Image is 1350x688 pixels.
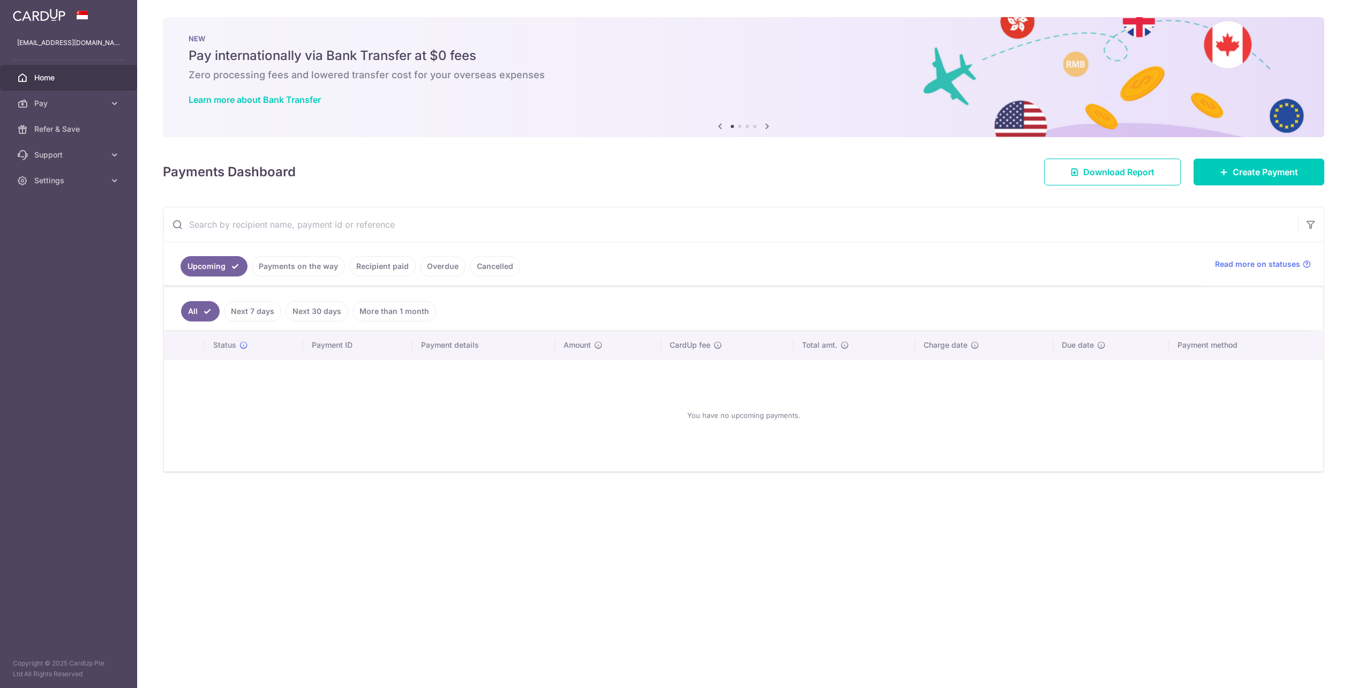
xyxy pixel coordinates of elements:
span: Home [34,72,105,83]
th: Payment ID [303,331,413,359]
input: Search by recipient name, payment id or reference [163,207,1298,242]
span: Total amt. [802,340,837,350]
h4: Payments Dashboard [163,162,296,182]
span: Settings [34,175,105,186]
p: NEW [189,34,1299,43]
span: Read more on statuses [1215,259,1300,270]
a: Payments on the way [252,256,345,276]
a: Cancelled [470,256,520,276]
span: Refer & Save [34,124,105,134]
th: Payment details [412,331,554,359]
a: Next 7 days [224,301,281,321]
a: More than 1 month [352,301,436,321]
h6: Zero processing fees and lowered transfer cost for your overseas expenses [189,69,1299,81]
a: All [181,301,220,321]
a: Recipient paid [349,256,416,276]
span: Download Report [1083,166,1154,178]
a: Learn more about Bank Transfer [189,94,321,105]
a: Create Payment [1194,159,1324,185]
a: Upcoming [181,256,247,276]
a: Read more on statuses [1215,259,1311,270]
a: Download Report [1044,159,1181,185]
a: Overdue [420,256,466,276]
span: Due date [1062,340,1094,350]
span: CardUp fee [670,340,710,350]
img: Bank transfer banner [163,17,1324,137]
span: Create Payment [1233,166,1298,178]
span: Charge date [924,340,967,350]
span: Pay [34,98,105,109]
p: [EMAIL_ADDRESS][DOMAIN_NAME] [17,38,120,48]
a: Next 30 days [286,301,348,321]
span: Support [34,149,105,160]
th: Payment method [1169,331,1323,359]
span: Amount [564,340,591,350]
img: CardUp [13,9,65,21]
h5: Pay internationally via Bank Transfer at $0 fees [189,47,1299,64]
span: Status [213,340,236,350]
div: You have no upcoming payments. [177,368,1310,462]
